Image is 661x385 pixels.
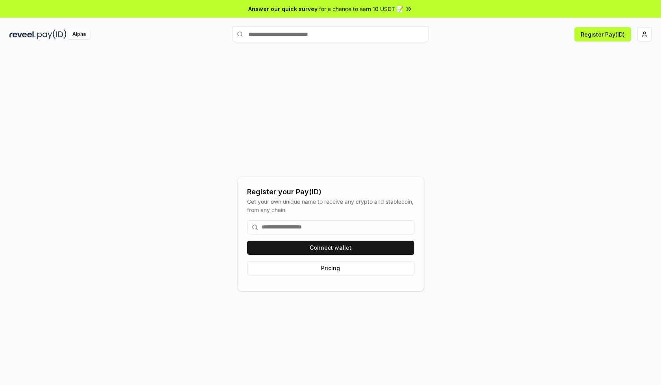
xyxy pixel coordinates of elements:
button: Pricing [247,261,414,275]
button: Register Pay(ID) [574,27,631,41]
span: Answer our quick survey [248,5,318,13]
img: pay_id [37,29,66,39]
span: for a chance to earn 10 USDT 📝 [319,5,403,13]
img: reveel_dark [9,29,36,39]
div: Alpha [68,29,90,39]
div: Register your Pay(ID) [247,186,414,197]
div: Get your own unique name to receive any crypto and stablecoin, from any chain [247,197,414,214]
button: Connect wallet [247,241,414,255]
